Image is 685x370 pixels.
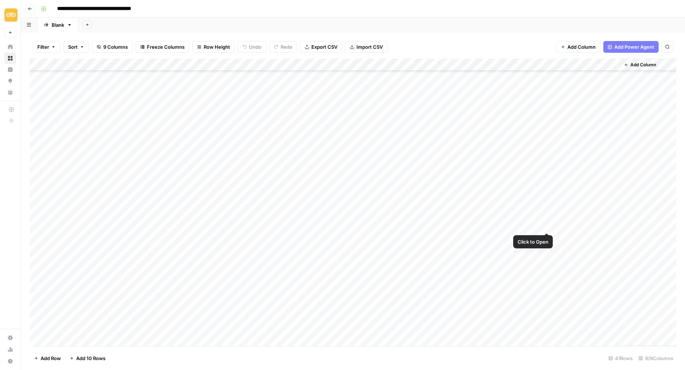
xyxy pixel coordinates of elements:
[4,86,16,98] a: Your Data
[356,43,383,51] span: Import CSV
[136,41,189,53] button: Freeze Columns
[147,43,185,51] span: Freeze Columns
[4,52,16,64] a: Browse
[37,43,49,51] span: Filter
[4,332,16,344] a: Settings
[281,43,292,51] span: Redo
[606,352,636,364] div: 41 Rows
[345,41,388,53] button: Import CSV
[41,355,61,362] span: Add Row
[65,352,110,364] button: Add 10 Rows
[556,41,600,53] button: Add Column
[4,355,16,367] button: Help + Support
[4,6,16,24] button: Workspace: Sinch
[37,18,78,32] a: Blank
[76,355,105,362] span: Add 10 Rows
[192,41,235,53] button: Row Height
[92,41,133,53] button: 9 Columns
[238,41,266,53] button: Undo
[630,62,656,68] span: Add Column
[249,43,262,51] span: Undo
[204,43,230,51] span: Row Height
[52,21,64,29] div: Blank
[300,41,342,53] button: Export CSV
[621,60,659,70] button: Add Column
[4,75,16,87] a: Opportunities
[614,43,654,51] span: Add Power Agent
[33,41,60,53] button: Filter
[4,344,16,355] a: Usage
[4,41,16,53] a: Home
[603,41,659,53] button: Add Power Agent
[311,43,337,51] span: Export CSV
[63,41,89,53] button: Sort
[103,43,128,51] span: 9 Columns
[30,352,65,364] button: Add Row
[4,64,16,75] a: Insights
[567,43,596,51] span: Add Column
[68,43,78,51] span: Sort
[636,352,676,364] div: 9/9 Columns
[269,41,297,53] button: Redo
[4,8,18,22] img: Sinch Logo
